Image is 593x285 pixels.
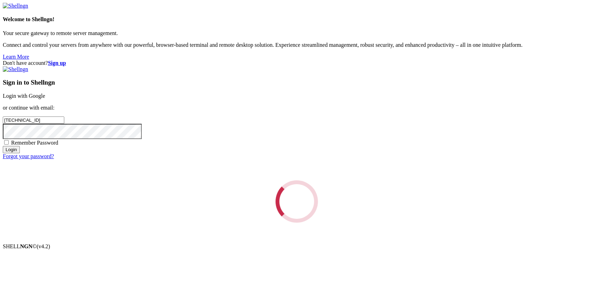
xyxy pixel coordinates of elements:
[3,243,50,249] span: SHELL ©
[3,42,590,48] p: Connect and control your servers from anywhere with our powerful, browser-based terminal and remo...
[11,140,58,146] span: Remember Password
[3,146,20,153] input: Login
[48,60,66,66] a: Sign up
[3,116,64,124] input: Email address
[3,54,29,60] a: Learn More
[3,60,590,66] div: Don't have account?
[3,3,28,9] img: Shellngn
[275,180,318,223] div: Loading...
[3,105,590,111] p: or continue with email:
[4,140,9,145] input: Remember Password
[3,66,28,72] img: Shellngn
[3,16,590,23] h4: Welcome to Shellngn!
[3,79,590,86] h3: Sign in to Shellngn
[20,243,33,249] b: NGN
[3,30,590,36] p: Your secure gateway to remote server management.
[37,243,50,249] span: 4.2.0
[3,153,54,159] a: Forgot your password?
[3,93,45,99] a: Login with Google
